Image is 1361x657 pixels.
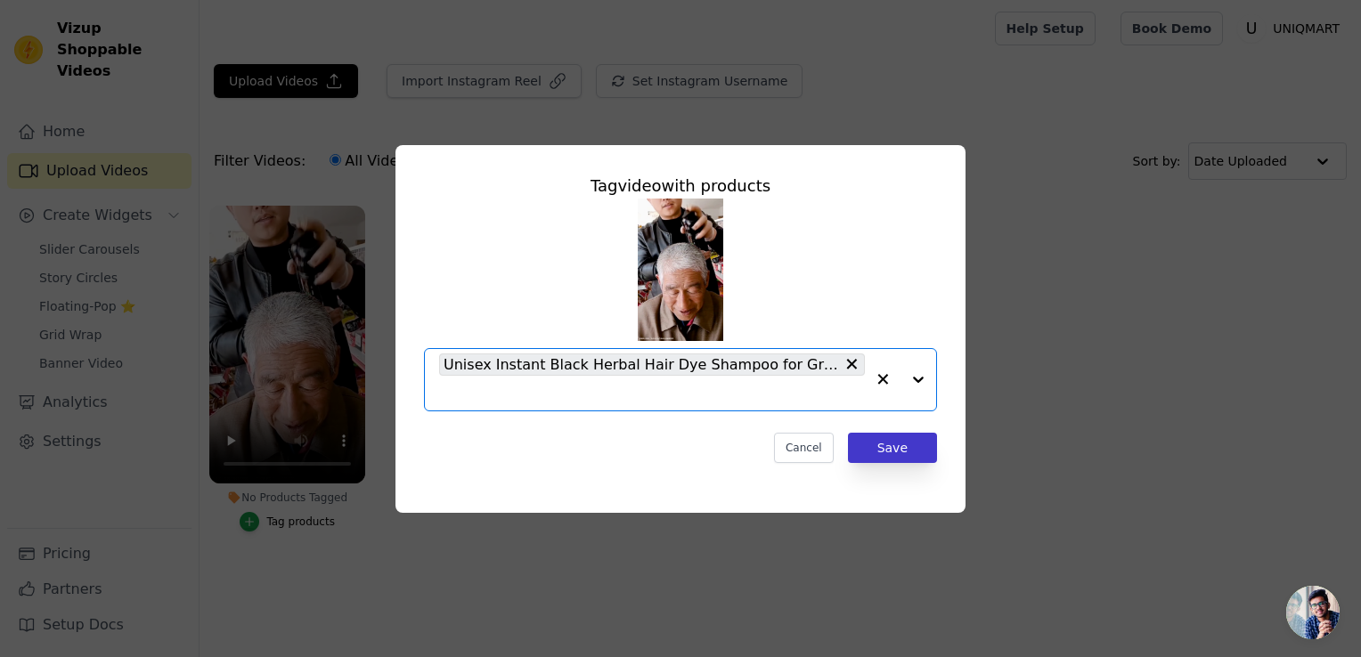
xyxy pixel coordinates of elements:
a: Open chat [1286,586,1340,639]
div: Tag video with products [424,174,937,199]
img: tn-0bc369a61bd84b57a433797613f2b239.png [638,199,723,341]
button: Save [848,433,937,463]
span: Unisex Instant Black Herbal Hair Dye Shampoo for Grey Hair Coverage 3 in 1(100ml) [444,353,839,376]
button: Cancel [774,433,834,463]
